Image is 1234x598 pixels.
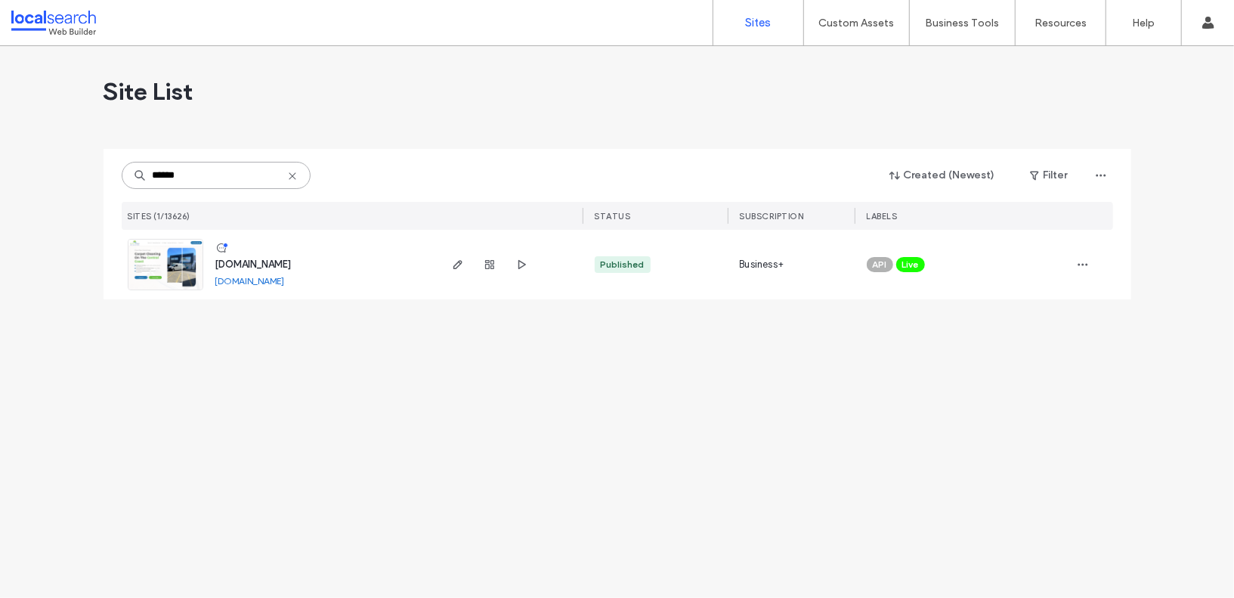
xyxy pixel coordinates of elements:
span: STATUS [595,211,631,222]
label: Custom Assets [819,17,895,29]
span: Site List [104,76,193,107]
button: Created (Newest) [877,163,1009,187]
label: Resources [1035,17,1087,29]
div: Published [601,258,645,271]
span: SUBSCRIPTION [740,211,804,222]
span: Live [902,258,919,271]
span: LABELS [867,211,898,222]
span: SITES (1/13626) [128,211,191,222]
label: Sites [746,16,772,29]
label: Help [1133,17,1155,29]
a: [DOMAIN_NAME] [215,259,292,270]
button: Filter [1015,163,1083,187]
span: Business+ [740,257,784,272]
label: Business Tools [926,17,1000,29]
span: API [873,258,887,271]
span: Help [35,11,66,24]
a: [DOMAIN_NAME] [215,275,285,287]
